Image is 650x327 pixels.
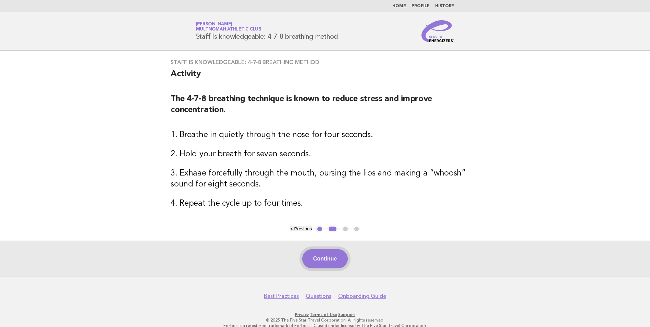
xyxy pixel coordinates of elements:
button: 1 [316,226,323,232]
h2: The 4-7-8 breathing technique is known to reduce stress and improve concentration. [171,94,479,121]
a: Privacy [295,312,309,317]
h3: Staff is knowledgeable: 4-7-8 breathing method [171,59,479,66]
a: History [435,4,454,8]
p: · · [115,312,535,317]
button: 2 [328,226,338,232]
a: Onboarding Guide [338,293,386,300]
a: Home [392,4,406,8]
button: Continue [302,249,348,268]
a: Best Practices [264,293,299,300]
a: Profile [412,4,430,8]
h3: 3. Exhaae forcefully through the mouth, pursing the lips and making a “whoosh” sound for eight se... [171,168,479,190]
h1: Staff is knowledgeable: 4-7-8 breathing method [196,22,338,40]
h3: 4. Repeat the cycle up to four times. [171,198,479,209]
h3: 1. Breathe in quietly through the nose for four seconds. [171,130,479,141]
a: [PERSON_NAME]Multnomah Athletic Club [196,22,261,32]
a: Support [338,312,355,317]
a: Questions [306,293,331,300]
h2: Activity [171,69,479,85]
h3: 2. Hold your breath for seven seconds. [171,149,479,160]
a: Terms of Use [310,312,337,317]
p: © 2025 The Five Star Travel Corporation. All rights reserved. [115,317,535,323]
span: Multnomah Athletic Club [196,27,261,32]
img: Service Energizers [421,20,454,42]
button: < Previous [290,226,312,231]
